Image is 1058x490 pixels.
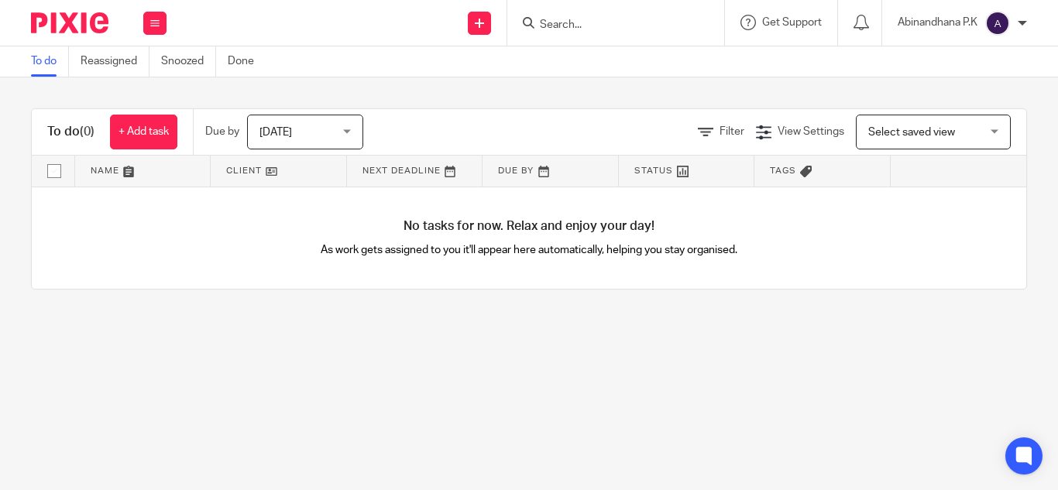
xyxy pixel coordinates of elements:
span: Select saved view [868,127,955,138]
img: Pixie [31,12,108,33]
span: (0) [80,125,94,138]
a: Done [228,46,266,77]
span: View Settings [778,126,844,137]
span: [DATE] [259,127,292,138]
p: As work gets assigned to you it'll appear here automatically, helping you stay organised. [280,242,778,258]
span: Get Support [762,17,822,28]
a: Snoozed [161,46,216,77]
img: svg%3E [985,11,1010,36]
span: Tags [770,166,796,175]
h1: To do [47,124,94,140]
a: Reassigned [81,46,149,77]
h4: No tasks for now. Relax and enjoy your day! [32,218,1026,235]
input: Search [538,19,678,33]
p: Due by [205,124,239,139]
span: Filter [720,126,744,137]
p: Abinandhana P.K [898,15,977,30]
a: To do [31,46,69,77]
a: + Add task [110,115,177,149]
